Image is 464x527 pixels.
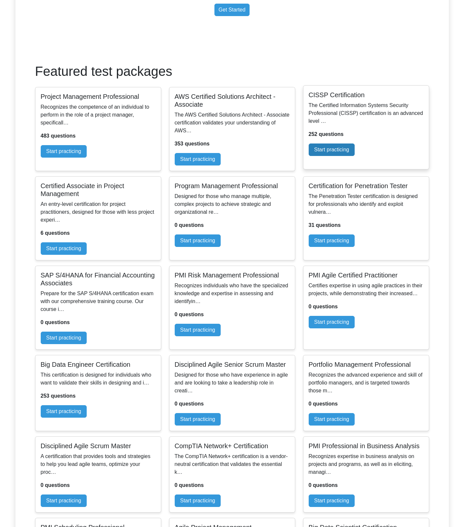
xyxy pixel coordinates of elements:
a: Start practicing [309,413,355,426]
a: Start practicing [175,413,221,426]
a: Start practicing [309,234,355,247]
a: Start practicing [309,494,355,507]
a: Start practicing [309,316,355,328]
a: Start practicing [41,332,87,344]
a: Start practicing [175,494,221,507]
a: Start practicing [175,234,221,247]
a: Start practicing [175,153,221,165]
a: Start practicing [309,143,355,156]
a: Start practicing [175,324,221,336]
a: Start practicing [41,494,87,507]
a: Start practicing [41,242,87,255]
a: Get Started [214,4,250,16]
h1: Featured test packages [35,63,429,79]
a: Start practicing [41,145,87,158]
a: Start practicing [41,405,87,418]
